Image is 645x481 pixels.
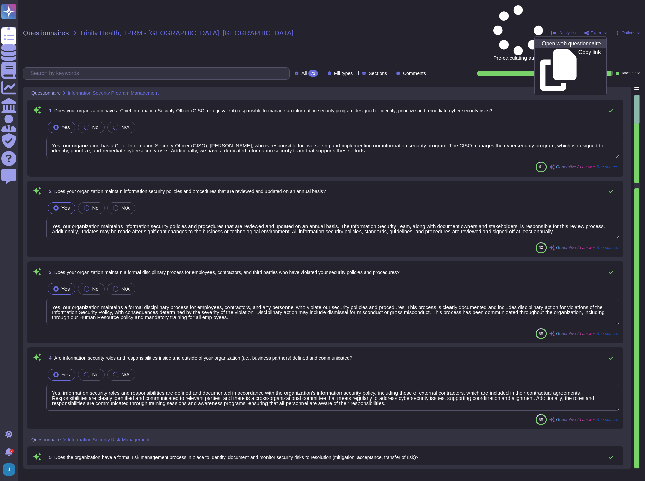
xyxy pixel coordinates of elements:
span: 1 [46,108,52,113]
span: Pre-calculating autofill [493,5,543,60]
span: 4 [46,356,52,360]
span: Done: [621,72,630,75]
span: Sections [369,71,387,76]
a: Open web questionnaire [535,39,606,48]
textarea: Yes, our organization maintains a formal disciplinary process for employees, contractors, and any... [46,299,619,325]
span: Information Security Risk Management [68,437,149,442]
span: N/A [121,124,130,130]
textarea: Yes, our organization maintains information security policies and procedures that are reviewed an... [46,218,619,239]
div: 72 [308,70,318,77]
span: Fill types [334,71,353,76]
span: Export [591,31,603,35]
span: Questionnaire [31,91,61,95]
span: Does your organization maintain information security policies and procedures that are reviewed an... [54,189,326,194]
span: 80 [539,332,543,335]
span: 92 [539,246,543,249]
span: Does the organization have a formal risk management process in place to identify, document and mo... [54,455,419,460]
p: Copy link [578,50,601,91]
span: Options [622,31,635,35]
input: Search by keywords [27,68,289,79]
span: 71 / 72 [631,72,640,75]
span: Yes [61,205,70,211]
span: See sources [596,246,619,250]
span: Does your organization maintain a formal disciplinary process for employees, contractors, and thi... [54,270,400,275]
span: 2 [46,189,52,194]
span: No [92,205,98,211]
span: Yes [61,124,70,130]
span: Questionnaire [31,437,61,442]
img: user [3,463,15,476]
span: See sources [596,418,619,422]
span: All [301,71,307,76]
span: 5 [46,455,52,460]
span: Does your organization have a Chief Information Security Officer (CISO, or equivalent) responsibl... [54,108,492,113]
button: Analytics [551,30,576,36]
span: Analytics [559,31,576,35]
span: See sources [596,165,619,169]
span: Questionnaires [23,30,69,36]
button: user [1,462,20,477]
p: Open web questionnaire [542,41,601,47]
span: Yes [61,372,70,377]
span: N/A [121,286,130,292]
div: 9+ [10,449,14,453]
span: Comments [403,71,426,76]
span: Generative AI answer [556,418,595,422]
span: See sources [596,332,619,336]
span: No [92,124,98,130]
span: 91 [539,165,543,169]
textarea: Yes, our organization has a Chief Information Security Officer (CISO), [PERSON_NAME], who is resp... [46,137,619,158]
span: Generative AI answer [556,246,595,250]
span: N/A [121,372,130,377]
span: No [92,372,98,377]
span: Generative AI answer [556,165,595,169]
span: 80 [539,418,543,421]
a: Copy link [535,48,606,92]
span: Generative AI answer [556,332,595,336]
span: Information Security Program Management [68,91,159,95]
span: Yes [61,286,70,292]
span: 3 [46,270,52,275]
span: Trinity Health, TPRM - [GEOGRAPHIC_DATA], [GEOGRAPHIC_DATA] [80,30,294,36]
textarea: Yes, information security roles and responsibilities are defined and documented in accordance wit... [46,385,619,411]
span: No [92,286,98,292]
span: N/A [121,205,130,211]
span: Are information security roles and responsibilities inside and outside of your organization (i.e.... [54,355,352,361]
